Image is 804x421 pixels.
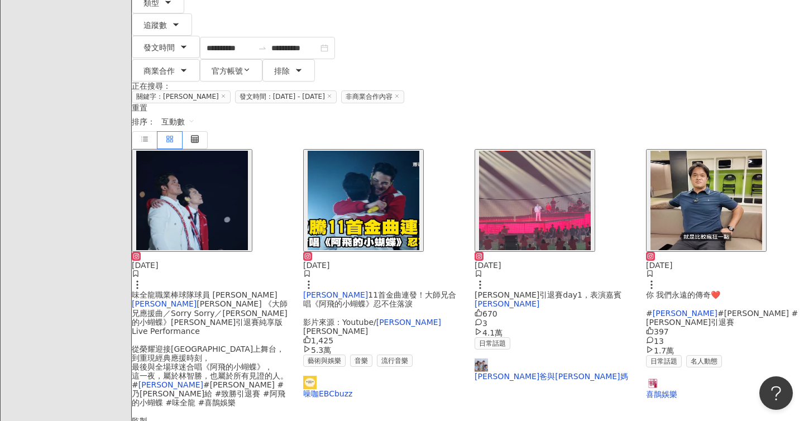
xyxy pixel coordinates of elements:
[262,59,315,82] button: 排除
[161,113,195,131] span: 互動數
[646,376,804,399] a: KOL Avatar喜鵲娛樂
[475,290,621,299] span: [PERSON_NAME]引退賽day1，表演嘉賓
[653,309,717,318] mark: [PERSON_NAME]
[475,337,510,350] span: 日常話題
[350,355,372,367] span: 音樂
[377,355,413,367] span: 流行音樂
[235,90,337,103] span: 發文時間：[DATE] - [DATE]
[303,336,461,345] div: 1,425
[475,261,633,270] div: [DATE]
[475,328,633,337] div: 4.1萬
[650,151,762,250] img: post-image
[212,66,243,75] span: 官方帳號
[686,355,722,367] span: 名人動態
[132,59,200,82] button: 商業合作
[143,66,175,75] span: 商業合作
[303,327,368,336] span: [PERSON_NAME]
[132,13,192,36] button: 追蹤數
[646,336,804,346] div: 13
[132,299,197,308] mark: [PERSON_NAME]
[303,345,461,355] div: 5.3萬
[646,261,804,270] div: [DATE]
[475,358,488,372] img: KOL Avatar
[646,376,659,390] img: KOL Avatar
[308,151,419,250] img: post-image
[132,90,231,103] span: 關鍵字：[PERSON_NAME]
[303,376,461,398] a: KOL Avatar噪咖EBCbuzz
[132,82,171,90] span: 正在搜尋 ：
[646,327,804,336] div: 397
[132,112,804,131] div: 排序：
[143,43,175,52] span: 發文時間
[475,318,633,328] div: 3
[138,380,203,389] mark: [PERSON_NAME]
[274,66,290,75] span: 排除
[132,103,804,112] div: 重置
[759,376,793,410] iframe: Help Scout Beacon - Open
[136,151,248,250] img: post-image
[132,290,277,299] span: 味全龍職業棒球隊球員 [PERSON_NAME]
[475,358,633,381] a: KOL Avatar[PERSON_NAME]爸與[PERSON_NAME]媽
[646,309,798,327] span: #[PERSON_NAME] #[PERSON_NAME]引退賽
[646,290,720,317] span: 你 我們永遠的傳奇❤️ #
[303,290,456,326] span: 11首金曲連發！大師兄合唱《阿飛的小蝴蝶》忍不住落淚 影片來源：Youtube/
[303,376,317,389] img: KOL Avatar
[475,299,539,308] mark: [PERSON_NAME]
[258,44,267,52] span: swap-right
[376,318,441,327] mark: [PERSON_NAME]
[646,346,804,355] div: 1.7萬
[341,90,404,103] span: 非商業合作內容
[132,36,200,58] button: 發文時間
[132,261,290,270] div: [DATE]
[303,355,346,367] span: 藝術與娛樂
[258,44,267,52] span: to
[200,59,262,82] button: 官方帳號
[132,299,288,389] span: [PERSON_NAME] 《大師兄應援曲／Sorry Sorry／[PERSON_NAME]的小蝴蝶》[PERSON_NAME]引退賽純享版 Live Performance 從榮耀迎接[GE...
[303,261,461,270] div: [DATE]
[143,21,167,30] span: 追蹤數
[479,151,591,250] img: post-image
[475,309,633,318] div: 670
[303,290,368,299] mark: [PERSON_NAME]
[646,355,682,367] span: 日常話題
